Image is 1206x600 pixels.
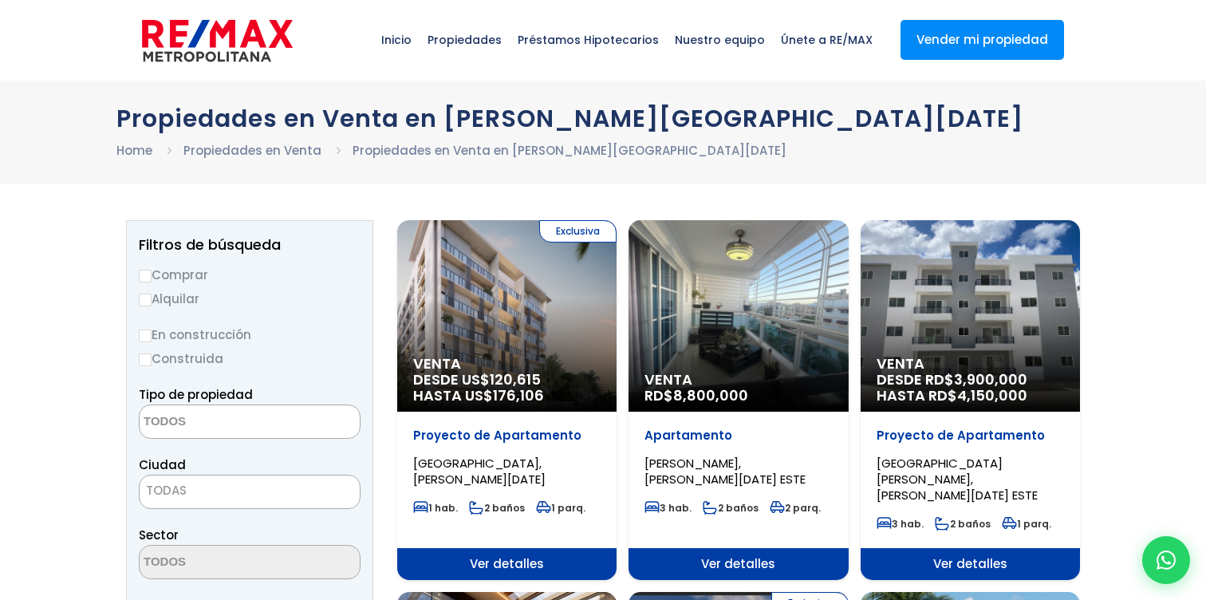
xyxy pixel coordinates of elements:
[420,16,510,64] span: Propiedades
[139,386,253,403] span: Tipo de propiedad
[861,548,1080,580] span: Ver detalles
[397,548,617,580] span: Ver detalles
[539,220,617,243] span: Exclusiva
[644,501,692,515] span: 3 hab.
[353,140,786,160] li: Propiedades en Venta en [PERSON_NAME][GEOGRAPHIC_DATA][DATE]
[703,501,759,515] span: 2 baños
[901,20,1064,60] a: Vender mi propiedad
[957,385,1027,405] span: 4,150,000
[142,17,293,65] img: remax-metropolitana-logo
[667,16,773,64] span: Nuestro equipo
[413,428,601,444] p: Proyecto de Apartamento
[139,475,361,509] span: TODAS
[1002,517,1051,531] span: 1 parq.
[139,289,361,309] label: Alquilar
[140,480,360,502] span: TODAS
[139,270,152,282] input: Comprar
[490,369,541,389] span: 120,615
[413,455,546,487] span: [GEOGRAPHIC_DATA], [PERSON_NAME][DATE]
[139,330,152,342] input: En construcción
[644,372,832,388] span: Venta
[644,385,748,405] span: RD$
[673,385,748,405] span: 8,800,000
[629,220,848,580] a: Venta RD$8,800,000 Apartamento [PERSON_NAME], [PERSON_NAME][DATE] ESTE 3 hab. 2 baños 2 parq. Ver...
[536,501,585,515] span: 1 parq.
[877,428,1064,444] p: Proyecto de Apartamento
[877,517,924,531] span: 3 hab.
[373,16,420,64] span: Inicio
[139,349,361,369] label: Construida
[493,385,544,405] span: 176,106
[139,456,186,473] span: Ciudad
[139,527,179,543] span: Sector
[183,142,321,159] a: Propiedades en Venta
[877,356,1064,372] span: Venta
[935,517,991,531] span: 2 baños
[139,294,152,306] input: Alquilar
[469,501,525,515] span: 2 baños
[116,105,1090,132] h1: Propiedades en Venta en [PERSON_NAME][GEOGRAPHIC_DATA][DATE]
[413,501,458,515] span: 1 hab.
[413,372,601,404] span: DESDE US$
[773,16,881,64] span: Únete a RE/MAX
[140,546,294,580] textarea: Search
[877,388,1064,404] span: HASTA RD$
[644,428,832,444] p: Apartamento
[877,372,1064,404] span: DESDE RD$
[140,405,294,440] textarea: Search
[397,220,617,580] a: Exclusiva Venta DESDE US$120,615 HASTA US$176,106 Proyecto de Apartamento [GEOGRAPHIC_DATA], [PER...
[413,356,601,372] span: Venta
[139,237,361,253] h2: Filtros de búsqueda
[139,265,361,285] label: Comprar
[954,369,1027,389] span: 3,900,000
[861,220,1080,580] a: Venta DESDE RD$3,900,000 HASTA RD$4,150,000 Proyecto de Apartamento [GEOGRAPHIC_DATA][PERSON_NAME...
[629,548,848,580] span: Ver detalles
[139,353,152,366] input: Construida
[413,388,601,404] span: HASTA US$
[510,16,667,64] span: Préstamos Hipotecarios
[770,501,821,515] span: 2 parq.
[146,482,187,499] span: TODAS
[116,142,152,159] a: Home
[644,455,806,487] span: [PERSON_NAME], [PERSON_NAME][DATE] ESTE
[139,325,361,345] label: En construcción
[877,455,1038,503] span: [GEOGRAPHIC_DATA][PERSON_NAME], [PERSON_NAME][DATE] ESTE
